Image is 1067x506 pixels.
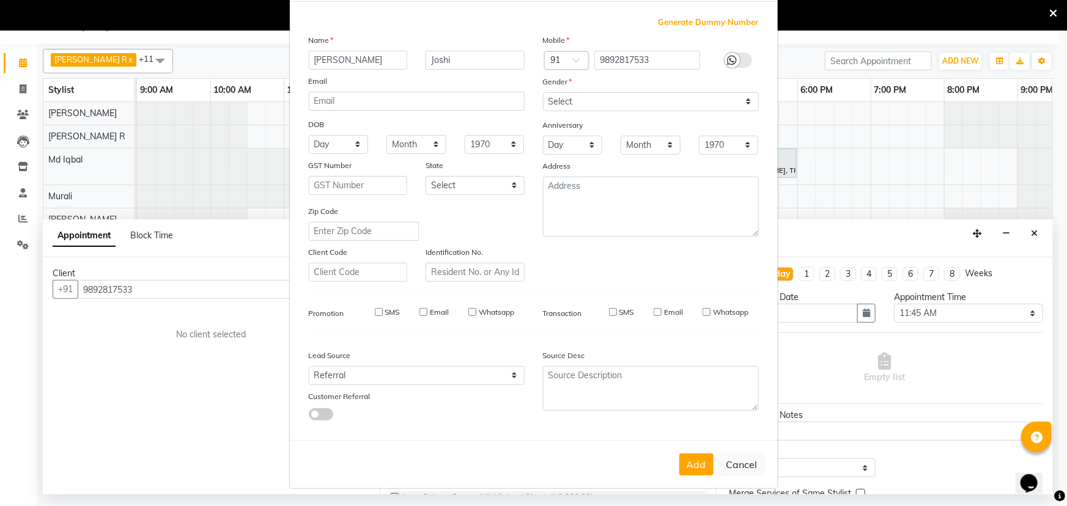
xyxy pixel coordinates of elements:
[309,350,351,361] label: Lead Source
[664,307,683,318] label: Email
[718,453,766,476] button: Cancel
[309,391,371,402] label: Customer Referral
[619,307,634,318] label: SMS
[479,307,514,318] label: Whatsapp
[426,51,525,70] input: Last Name
[309,92,525,111] input: Email
[309,308,344,319] label: Promotion
[543,308,582,319] label: Transaction
[309,35,334,46] label: Name
[426,263,525,282] input: Resident No. or Any Id
[309,51,408,70] input: First Name
[385,307,400,318] label: SMS
[309,176,408,195] input: GST Number
[543,350,585,361] label: Source Desc
[594,51,700,70] input: Mobile
[679,453,714,475] button: Add
[309,206,339,217] label: Zip Code
[426,160,443,171] label: State
[543,35,570,46] label: Mobile
[426,247,483,258] label: Identification No.
[543,76,572,87] label: Gender
[543,161,571,172] label: Address
[309,160,352,171] label: GST Number
[309,247,348,258] label: Client Code
[430,307,449,318] label: Email
[659,16,759,29] span: Generate Dummy Number
[543,120,583,131] label: Anniversary
[309,119,325,130] label: DOB
[713,307,748,318] label: Whatsapp
[309,263,408,282] input: Client Code
[309,222,419,241] input: Enter Zip Code
[309,76,328,87] label: Email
